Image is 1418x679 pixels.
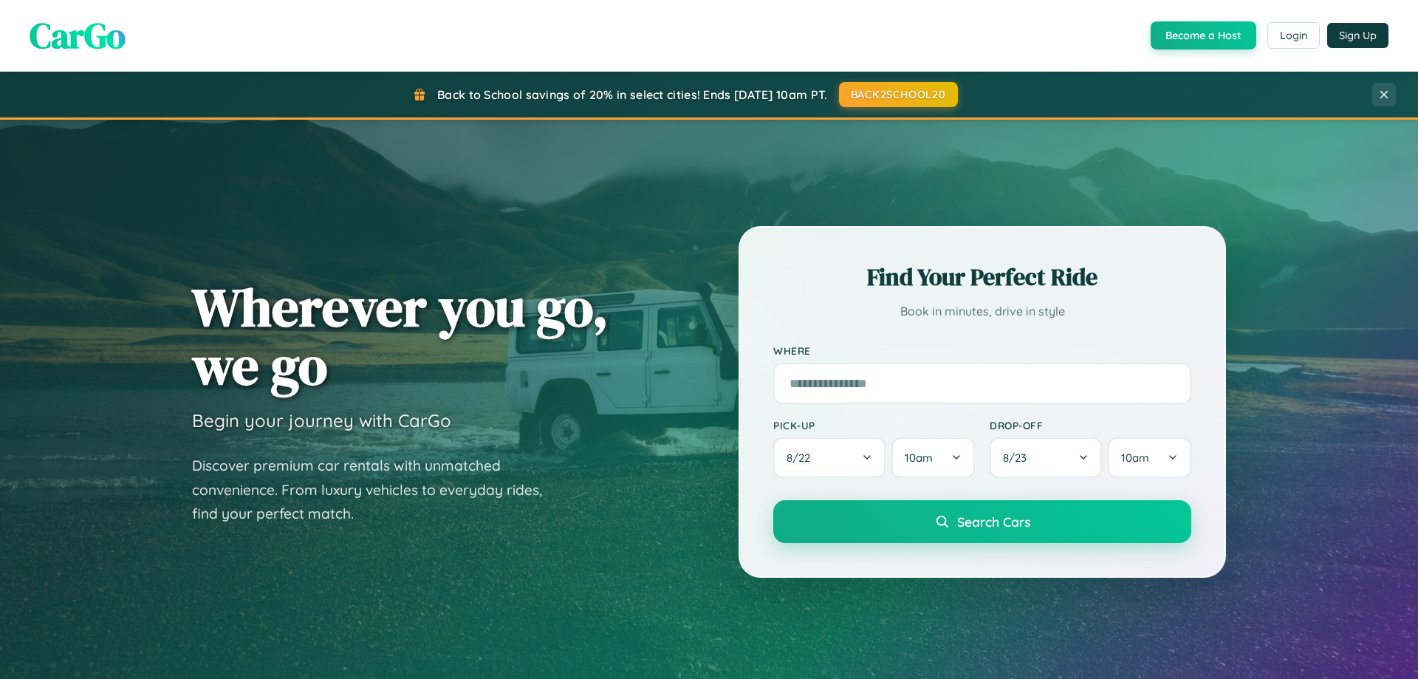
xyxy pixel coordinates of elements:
p: Discover premium car rentals with unmatched convenience. From luxury vehicles to everyday rides, ... [192,454,561,526]
button: Sign Up [1327,23,1388,48]
h1: Wherever you go, we go [192,278,609,395]
h2: Find Your Perfect Ride [773,261,1191,293]
span: 10am [905,451,933,465]
span: Back to School savings of 20% in select cities! Ends [DATE] 10am PT. [437,87,827,102]
span: 10am [1121,451,1149,465]
label: Pick-up [773,419,975,431]
button: Login [1267,22,1320,49]
button: BACK2SCHOOL20 [839,82,958,107]
span: CarGo [30,11,126,60]
span: Search Cars [957,513,1030,530]
button: 8/22 [773,437,886,478]
button: Search Cars [773,500,1191,543]
button: Become a Host [1151,21,1256,50]
label: Drop-off [990,419,1191,431]
button: 8/23 [990,437,1102,478]
button: 10am [1108,437,1191,478]
label: Where [773,344,1191,357]
span: 8 / 22 [787,451,818,465]
button: 10am [891,437,975,478]
span: 8 / 23 [1003,451,1034,465]
h3: Begin your journey with CarGo [192,409,451,431]
p: Book in minutes, drive in style [773,301,1191,322]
